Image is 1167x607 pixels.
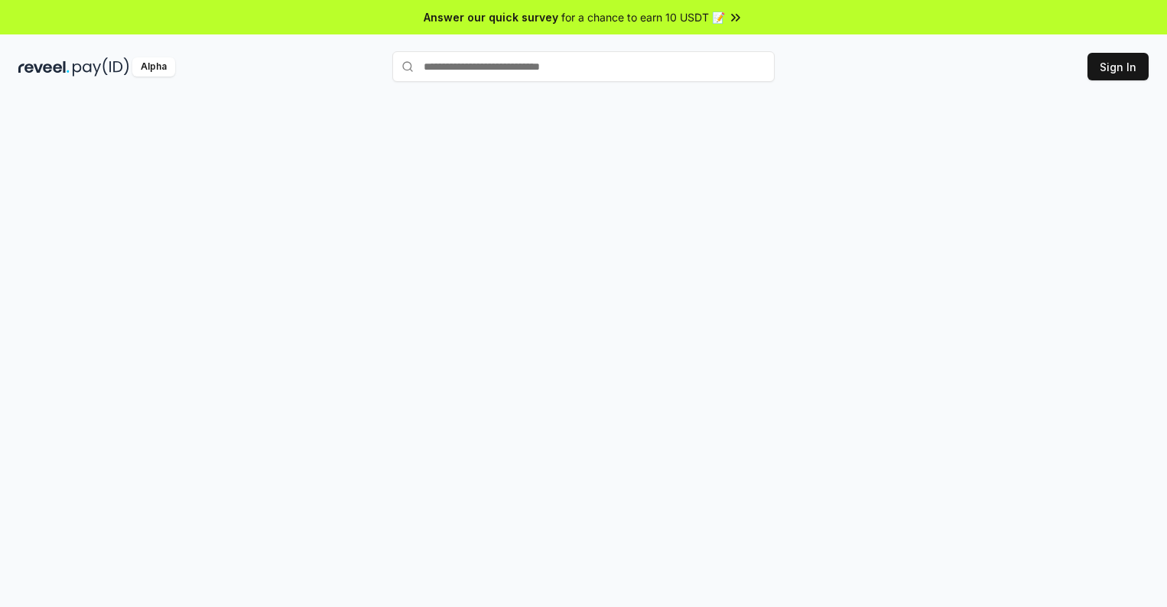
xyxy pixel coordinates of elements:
[424,9,558,25] span: Answer our quick survey
[18,57,70,77] img: reveel_dark
[73,57,129,77] img: pay_id
[561,9,725,25] span: for a chance to earn 10 USDT 📝
[132,57,175,77] div: Alpha
[1087,53,1149,80] button: Sign In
